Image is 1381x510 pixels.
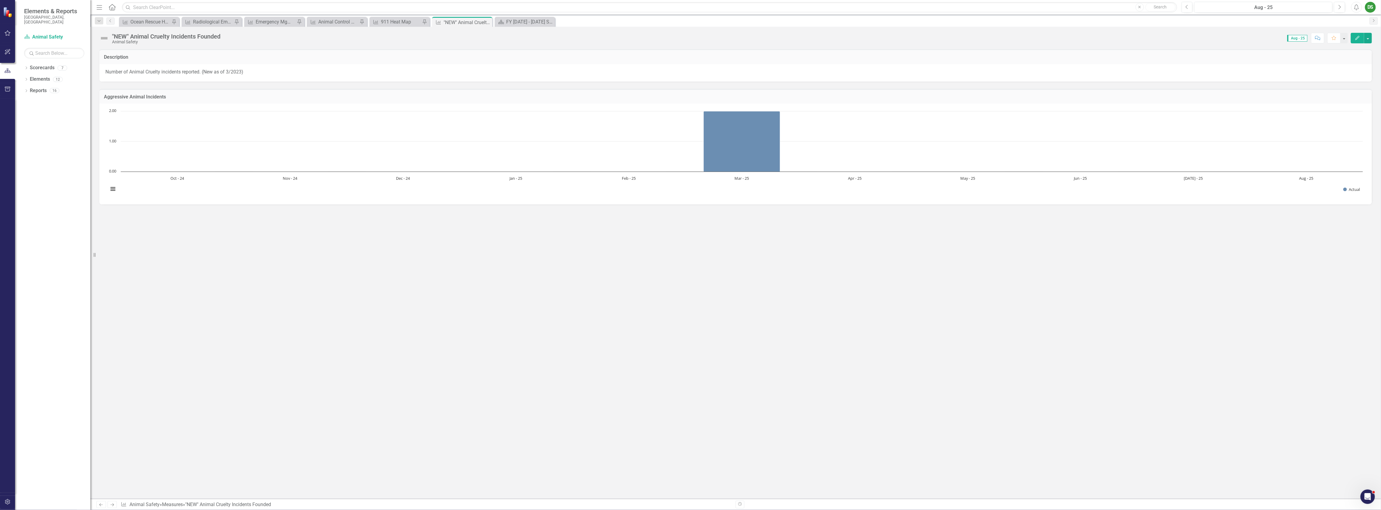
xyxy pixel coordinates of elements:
[53,77,63,82] div: 12
[24,34,84,41] a: Animal Safety
[30,76,50,83] a: Elements
[30,64,55,71] a: Scorecards
[1361,490,1375,504] iframe: Intercom live chat
[30,87,47,94] a: Reports
[24,15,84,25] small: [GEOGRAPHIC_DATA], [GEOGRAPHIC_DATA]
[24,8,84,15] span: Elements & Reports
[50,88,59,93] div: 16
[3,7,14,17] img: ClearPoint Strategy
[58,65,67,70] div: 7
[24,48,84,58] input: Search Below...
